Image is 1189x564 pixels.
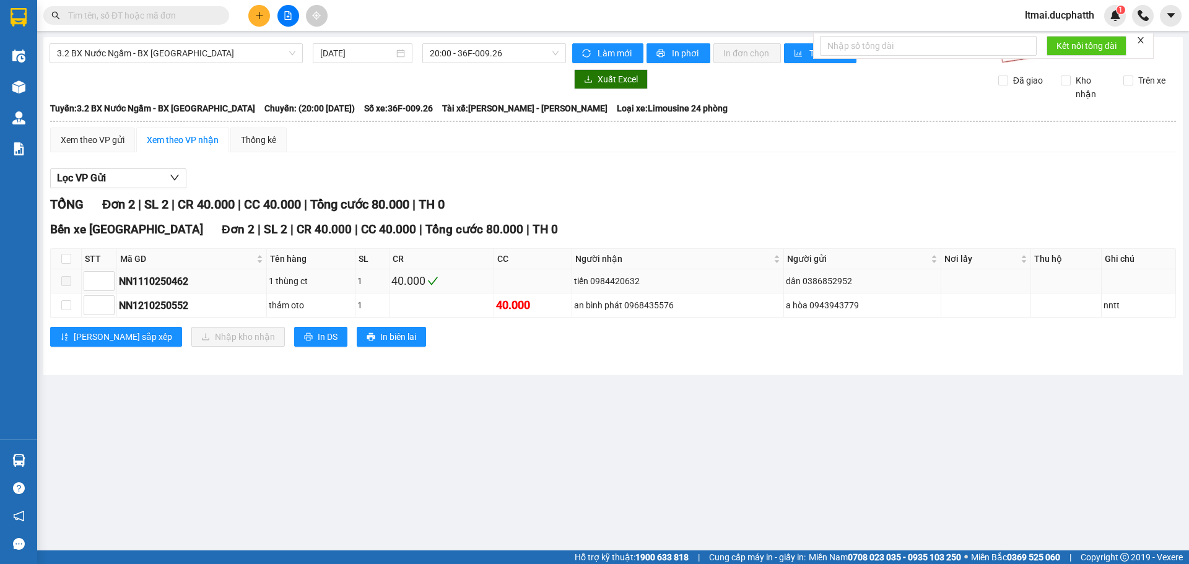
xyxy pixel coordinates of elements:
[617,102,728,115] span: Loại xe: Limousine 24 phòng
[809,550,961,564] span: Miền Nam
[244,197,301,212] span: CC 40.000
[412,197,416,212] span: |
[1165,10,1177,21] span: caret-down
[1071,74,1114,101] span: Kho nhận
[172,197,175,212] span: |
[50,327,182,347] button: sort-ascending[PERSON_NAME] sắp xếp
[820,36,1037,56] input: Nhập số tổng đài
[60,332,69,342] span: sort-ascending
[1136,36,1145,45] span: close
[1047,36,1126,56] button: Kết nối tổng đài
[526,222,529,236] span: |
[269,298,353,312] div: thảm oto
[419,197,445,212] span: TH 0
[598,72,638,86] span: Xuất Excel
[74,330,172,344] span: [PERSON_NAME] sắp xếp
[138,197,141,212] span: |
[304,197,307,212] span: |
[380,330,416,344] span: In biên lai
[1138,10,1149,21] img: phone-icon
[574,69,648,89] button: downloadXuất Excel
[310,197,409,212] span: Tổng cước 80.000
[1007,552,1060,562] strong: 0369 525 060
[57,170,106,186] span: Lọc VP Gửi
[191,327,285,347] button: downloadNhập kho nhận
[1133,74,1170,87] span: Trên xe
[12,454,25,467] img: warehouse-icon
[51,11,60,20] span: search
[598,46,634,60] span: Làm mới
[284,11,292,20] span: file-add
[50,103,255,113] b: Tuyến: 3.2 BX Nước Ngầm - BX [GEOGRAPHIC_DATA]
[178,197,235,212] span: CR 40.000
[786,298,939,312] div: a hòa 0943943779
[1118,6,1123,14] span: 1
[786,274,939,288] div: dân 0386852952
[290,222,294,236] span: |
[297,222,352,236] span: CR 40.000
[304,332,313,342] span: printer
[13,482,25,494] span: question-circle
[496,297,570,314] div: 40.000
[364,102,433,115] span: Số xe: 36F-009.26
[656,49,667,59] span: printer
[944,252,1018,266] span: Nơi lấy
[306,5,328,27] button: aim
[119,274,264,289] div: NN1110250462
[1104,298,1174,312] div: nntt
[68,9,214,22] input: Tìm tên, số ĐT hoặc mã đơn
[713,43,781,63] button: In đơn chọn
[117,269,267,293] td: NN1110250462
[1031,249,1102,269] th: Thu hộ
[241,133,276,147] div: Thống kê
[1120,553,1129,562] span: copyright
[430,44,559,63] span: 20:00 - 36F-009.26
[147,133,219,147] div: Xem theo VP nhận
[50,222,203,236] span: Bến xe [GEOGRAPHIC_DATA]
[102,197,135,212] span: Đơn 2
[964,555,968,560] span: ⚪️
[277,5,299,27] button: file-add
[1102,249,1176,269] th: Ghi chú
[698,550,700,564] span: |
[13,538,25,550] span: message
[1056,39,1117,53] span: Kết nối tổng đài
[709,550,806,564] span: Cung cấp máy in - giấy in:
[442,102,608,115] span: Tài xế: [PERSON_NAME] - [PERSON_NAME]
[238,197,241,212] span: |
[787,252,928,266] span: Người gửi
[355,249,390,269] th: SL
[318,330,338,344] span: In DS
[584,75,593,85] span: download
[120,252,254,266] span: Mã GD
[647,43,710,63] button: printerIn phơi
[575,550,689,564] span: Hỗ trợ kỹ thuật:
[794,49,804,59] span: bar-chart
[12,50,25,63] img: warehouse-icon
[50,197,84,212] span: TỔNG
[255,11,264,20] span: plus
[258,222,261,236] span: |
[575,252,771,266] span: Người nhận
[419,222,422,236] span: |
[572,43,643,63] button: syncLàm mới
[357,274,387,288] div: 1
[222,222,255,236] span: Đơn 2
[57,44,295,63] span: 3.2 BX Nước Ngầm - BX Hoằng Hóa
[635,552,689,562] strong: 1900 633 818
[264,102,355,115] span: Chuyến: (20:00 [DATE])
[11,8,27,27] img: logo-vxr
[1117,6,1125,14] sup: 1
[361,222,416,236] span: CC 40.000
[971,550,1060,564] span: Miền Bắc
[494,249,572,269] th: CC
[533,222,558,236] span: TH 0
[267,249,355,269] th: Tên hàng
[425,222,523,236] span: Tổng cước 80.000
[1160,5,1182,27] button: caret-down
[427,275,438,287] span: check
[391,272,492,290] div: 40.000
[784,43,856,63] button: bar-chartThống kê
[582,49,593,59] span: sync
[50,168,186,188] button: Lọc VP Gửi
